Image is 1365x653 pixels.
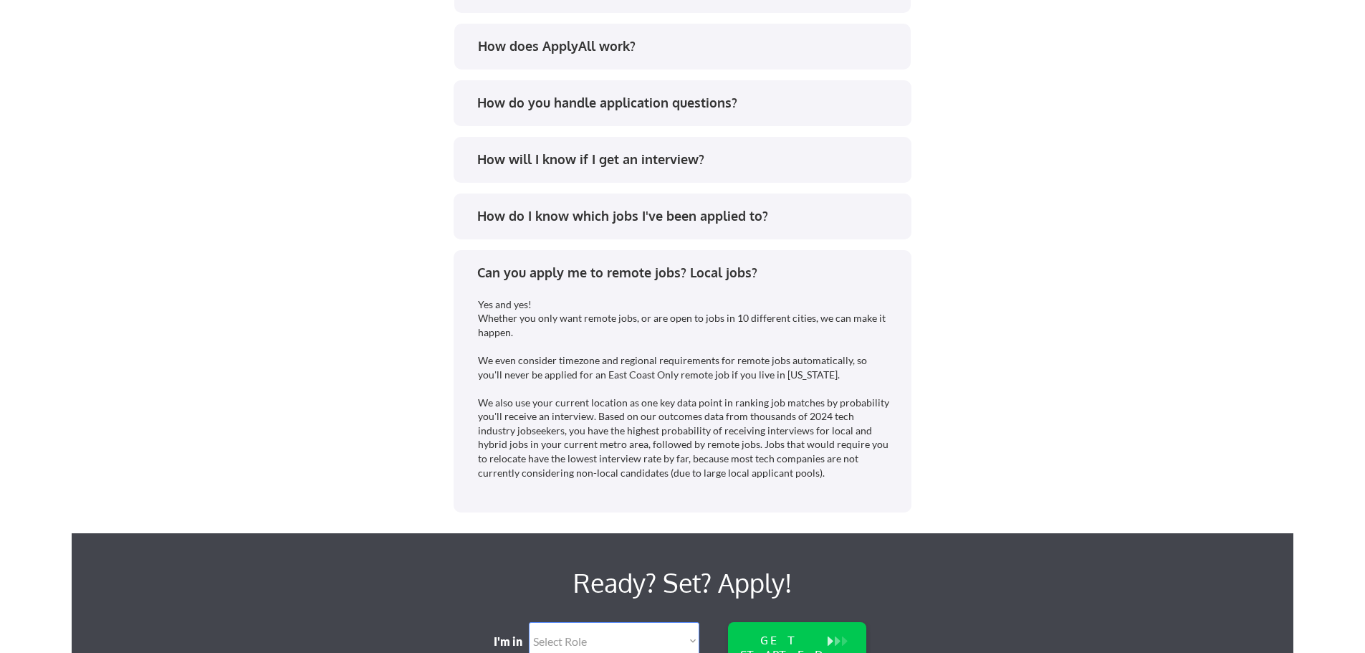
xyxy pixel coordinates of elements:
div: How will I know if I get an interview? [477,151,898,168]
div: I'm in [494,634,532,649]
div: Can you apply me to remote jobs? Local jobs? [477,264,898,282]
div: Yes and yes! Whether you only want remote jobs, or are open to jobs in 10 different cities, we ca... [478,297,891,480]
div: How do you handle application questions? [477,94,898,112]
div: How does ApplyAll work? [478,37,899,55]
div: How do I know which jobs I've been applied to? [477,207,898,225]
div: Ready? Set? Apply! [272,562,1093,604]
